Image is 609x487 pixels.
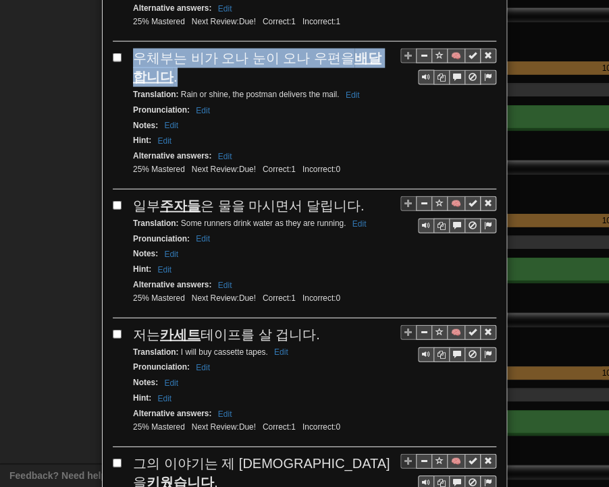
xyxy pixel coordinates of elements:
button: 🧠 [447,49,465,63]
span: 2024-04-14 [239,422,256,432]
div: Sentence controls [418,70,496,85]
div: Sentence controls [400,325,496,362]
strong: Notes : [133,378,158,387]
button: Edit [192,231,214,246]
div: Sentence controls [400,196,496,233]
button: Edit [153,391,176,406]
small: Rain or shine, the postman delivers the mail. [133,90,363,99]
button: Edit [192,360,214,375]
u: 배달합니다 [133,51,381,85]
li: 25% Mastered [130,293,188,304]
li: Incorrect: 0 [299,293,344,304]
li: Incorrect: 0 [299,164,344,175]
small: I will buy cassette tapes. [133,347,292,357]
li: Incorrect: 1 [299,16,344,28]
strong: Hint : [133,393,151,403]
button: Edit [348,217,371,231]
li: 25% Mastered [130,164,188,175]
span: 일부 은 물을 마시면서 달립니다. [133,198,364,213]
li: Correct: 1 [259,164,299,175]
div: Sentence controls [400,49,496,86]
strong: Notes : [133,249,158,258]
span: 2024-04-14 [239,165,256,174]
button: Edit [160,247,182,262]
button: Edit [270,345,292,360]
div: Sentence controls [418,347,496,362]
strong: Alternative answers : [133,151,211,161]
strong: Pronunciation : [133,234,190,243]
strong: Hint : [133,136,151,145]
div: Sentence controls [418,219,496,233]
button: 🧠 [447,196,465,211]
strong: Translation : [133,347,178,357]
button: Edit [214,407,236,422]
button: Edit [153,134,176,148]
strong: Alternative answers : [133,3,211,13]
u: 주자들 [160,198,201,213]
button: Edit [192,103,214,118]
li: Next Review: [188,164,259,175]
button: 🧠 [447,454,465,469]
button: Edit [160,376,182,391]
li: Next Review: [188,16,259,28]
button: Edit [160,118,182,133]
strong: Pronunciation : [133,362,190,372]
li: Next Review: [188,422,259,433]
span: 우체부는 비가 오나 눈이 오나 우편을 . [133,51,381,85]
span: 2024-04-14 [239,293,256,303]
small: Some runners drink water as they are running. [133,219,370,228]
li: Correct: 1 [259,422,299,433]
strong: Alternative answers : [133,280,211,289]
li: Incorrect: 0 [299,422,344,433]
strong: Notes : [133,121,158,130]
span: 2024-04-14 [239,17,256,26]
li: 25% Mastered [130,422,188,433]
li: Correct: 1 [259,16,299,28]
strong: Hint : [133,264,151,274]
button: 🧠 [447,325,465,340]
button: Edit [214,1,236,16]
strong: Translation : [133,219,178,228]
button: Edit [214,278,236,293]
li: Correct: 1 [259,293,299,304]
li: Next Review: [188,293,259,304]
strong: Pronunciation : [133,105,190,115]
button: Edit [153,262,176,277]
button: Edit [214,149,236,164]
strong: Translation : [133,90,178,99]
li: 25% Mastered [130,16,188,28]
u: 카세트 [160,327,201,342]
span: 저는 테이프를 살 겁니다. [133,327,320,342]
button: Edit [342,88,364,103]
strong: Alternative answers : [133,409,211,418]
